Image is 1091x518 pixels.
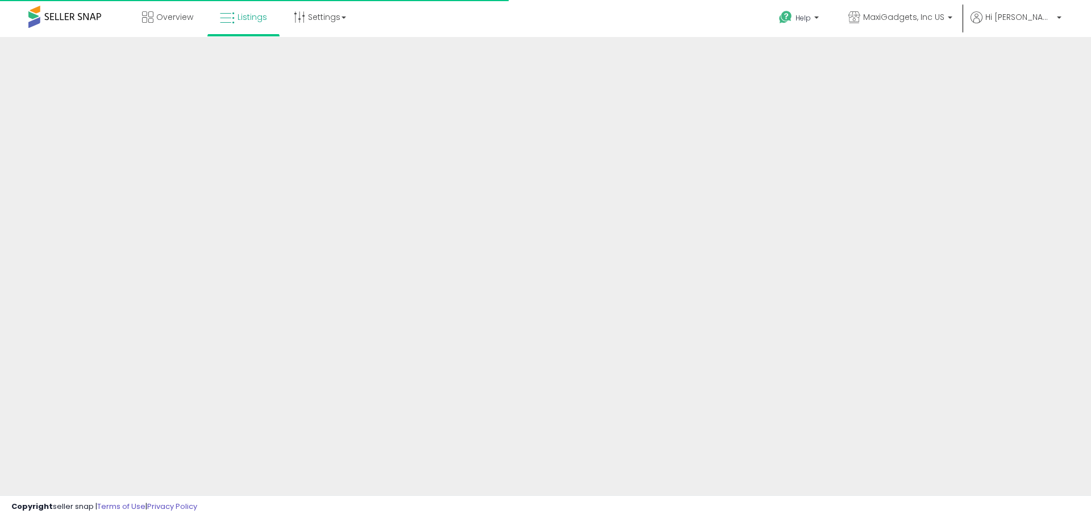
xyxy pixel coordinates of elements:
span: MaxiGadgets, Inc US [863,11,944,23]
strong: Copyright [11,501,53,512]
i: Get Help [778,10,793,24]
span: Hi [PERSON_NAME] [985,11,1053,23]
span: Help [796,13,811,23]
a: Terms of Use [97,501,145,512]
div: seller snap | | [11,502,197,512]
span: Overview [156,11,193,23]
a: Privacy Policy [147,501,197,512]
span: Listings [238,11,267,23]
a: Help [770,2,830,37]
a: Hi [PERSON_NAME] [971,11,1061,37]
